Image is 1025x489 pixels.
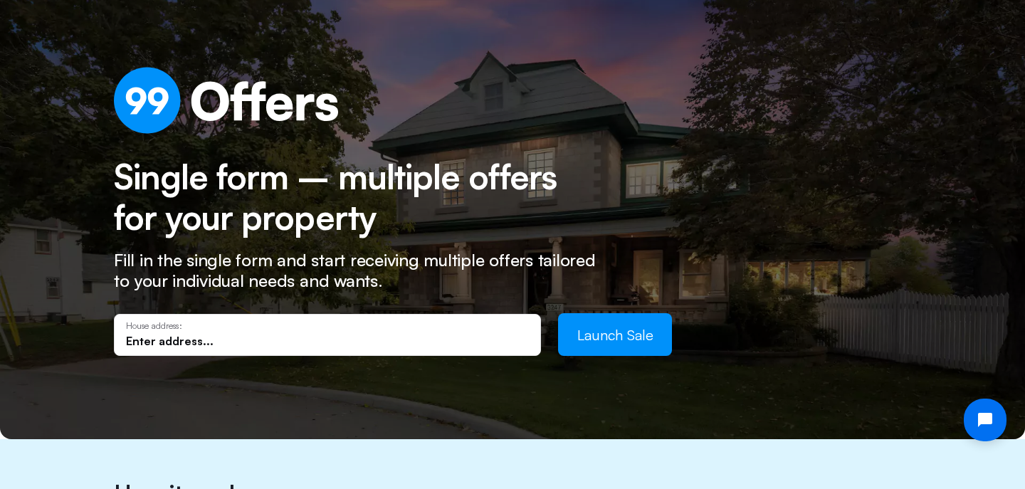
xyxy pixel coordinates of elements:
[952,387,1019,453] iframe: Tidio Chat
[126,333,529,349] input: Enter address...
[114,157,587,238] h2: Single form – multiple offers for your property
[558,313,672,356] button: Launch Sale
[126,321,529,331] p: House address:
[577,326,653,344] span: Launch Sale
[114,250,612,291] p: Fill in the single form and start receiving multiple offers tailored to your individual needs and...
